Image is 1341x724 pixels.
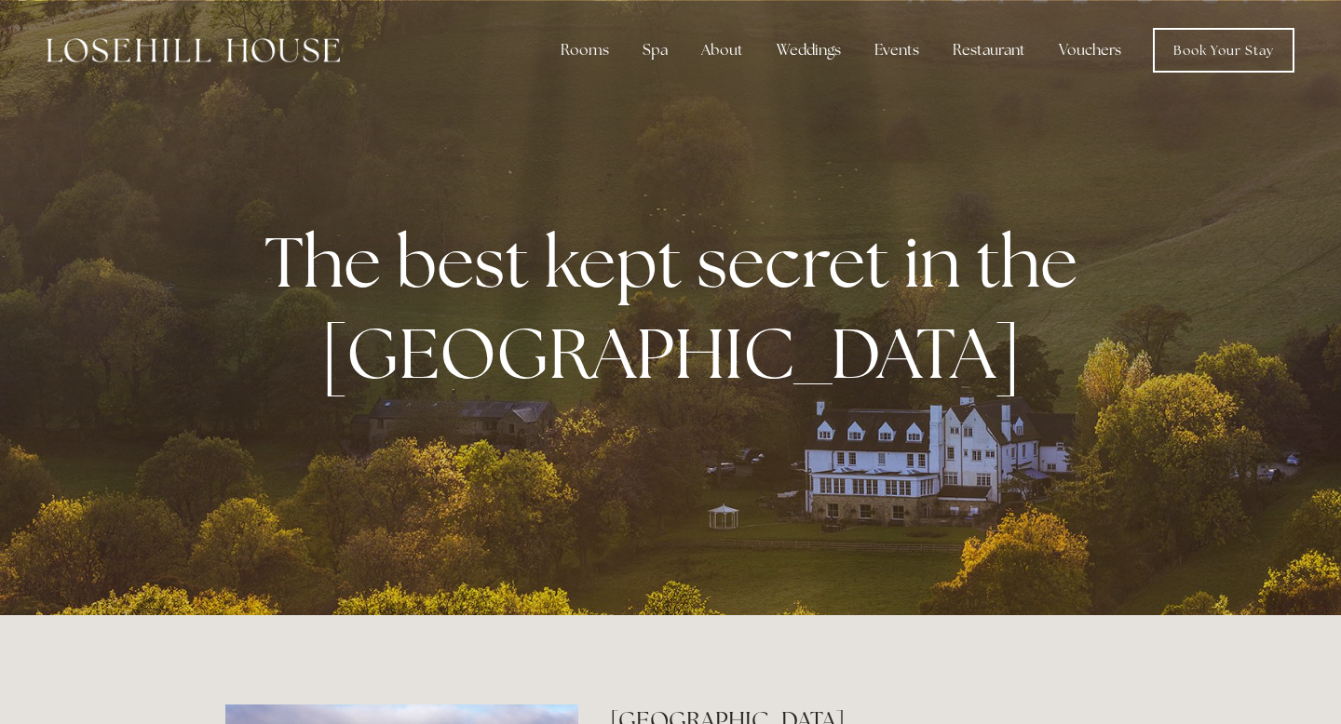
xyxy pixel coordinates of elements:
a: Vouchers [1044,32,1136,69]
div: Rooms [546,32,624,69]
div: Spa [628,32,683,69]
div: Weddings [762,32,856,69]
a: Book Your Stay [1153,28,1294,73]
div: About [686,32,758,69]
strong: The best kept secret in the [GEOGRAPHIC_DATA] [264,216,1092,398]
img: Losehill House [47,38,340,62]
div: Events [860,32,934,69]
div: Restaurant [938,32,1040,69]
